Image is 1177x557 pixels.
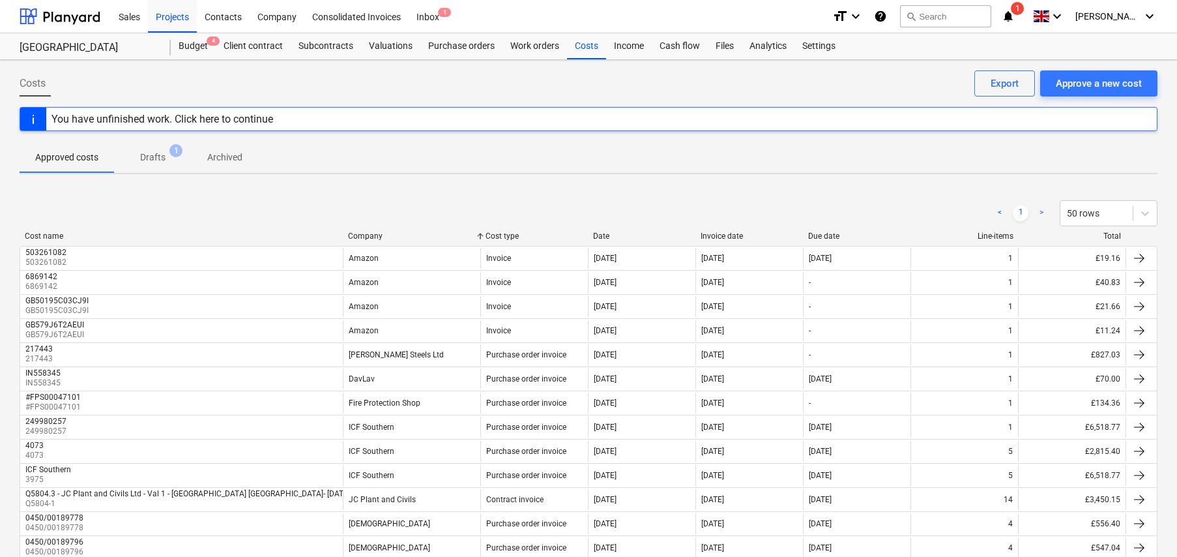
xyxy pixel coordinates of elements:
[25,522,86,534] p: 0450/00189778
[35,151,98,164] p: Approved costs
[1018,441,1126,462] div: £2,815.40
[1040,70,1157,97] button: Approve a new cost
[1013,205,1028,221] a: Page 1 is your current page
[809,374,832,384] div: [DATE]
[171,33,216,59] div: Budget
[25,248,66,257] div: 503261082
[1018,417,1126,438] div: £6,518.77
[809,326,811,335] div: -
[701,495,724,504] div: [DATE]
[25,402,83,413] p: #FPS00047101
[1008,254,1013,263] div: 1
[1056,75,1142,92] div: Approve a new cost
[832,8,848,24] i: format_size
[1008,471,1013,480] div: 5
[701,374,724,384] div: [DATE]
[486,471,566,480] div: Purchase order invoice
[794,33,843,59] a: Settings
[169,144,182,157] span: 1
[420,33,502,59] div: Purchase orders
[349,350,444,359] div: [PERSON_NAME] Steels Ltd
[1018,320,1126,341] div: £11.24
[992,205,1008,221] a: Previous page
[1018,248,1126,269] div: £19.16
[606,33,652,59] div: Income
[486,302,511,311] div: Invoice
[701,447,724,456] div: [DATE]
[1018,465,1126,486] div: £6,518.77
[809,471,832,480] div: [DATE]
[291,33,361,59] a: Subcontracts
[701,232,798,241] div: Invoice date
[809,423,832,432] div: [DATE]
[1024,232,1121,241] div: Total
[701,278,724,287] div: [DATE]
[1008,374,1013,384] div: 1
[25,344,53,354] div: 217443
[1011,2,1024,15] span: 1
[349,399,420,408] div: Fire Protection Shop
[1008,278,1013,287] div: 1
[594,326,617,335] div: [DATE]
[25,498,366,509] p: Q5804-1
[361,33,420,59] a: Valuations
[594,278,617,287] div: [DATE]
[486,423,566,432] div: Purchase order invoice
[349,447,394,456] div: ICF Southern
[349,278,379,287] div: Amazon
[349,423,394,432] div: ICF Southern
[486,232,583,241] div: Cost type
[349,254,379,263] div: Amazon
[906,11,916,22] span: search
[25,489,364,498] div: Q5804.3 - JC Plant and Civils Ltd - Val 1 - [GEOGRAPHIC_DATA] [GEOGRAPHIC_DATA]- [DATE].pdf
[1018,513,1126,534] div: £556.40
[25,296,89,305] div: GB50195C03CJ9I
[594,471,617,480] div: [DATE]
[25,281,60,292] p: 6869142
[486,447,566,456] div: Purchase order invoice
[25,257,69,268] p: 503261082
[25,465,71,474] div: ICF Southern
[1008,447,1013,456] div: 5
[809,447,832,456] div: [DATE]
[701,399,724,408] div: [DATE]
[567,33,606,59] a: Costs
[1075,11,1141,22] span: [PERSON_NAME]
[25,450,46,461] p: 4073
[1112,494,1177,557] iframe: Chat Widget
[25,417,66,426] div: 249980257
[25,426,69,437] p: 249980257
[1008,519,1013,528] div: 4
[25,537,83,547] div: 0450/00189796
[25,354,55,365] p: 217443
[808,232,905,241] div: Due date
[216,33,291,59] div: Client contract
[486,519,566,528] div: Purchase order invoice
[502,33,567,59] a: Work orders
[486,254,511,263] div: Invoice
[594,423,617,432] div: [DATE]
[25,369,61,378] div: IN558345
[809,543,832,552] div: [DATE]
[1142,8,1157,24] i: keyboard_arrow_down
[594,519,617,528] div: [DATE]
[1008,326,1013,335] div: 1
[486,374,566,384] div: Purchase order invoice
[742,33,794,59] a: Analytics
[348,232,475,241] div: Company
[25,513,83,522] div: 0450/00189778
[652,33,708,59] a: Cash flow
[874,8,887,24] i: Knowledge base
[25,272,57,281] div: 6869142
[349,543,430,552] div: [DEMOGRAPHIC_DATA]
[25,320,84,329] div: GB579J6T2AEUI
[25,378,63,389] p: IN558345
[207,37,220,46] span: 4
[25,441,44,450] div: 4073
[51,113,273,125] div: You have unfinished work. Click here to continue
[701,519,724,528] div: [DATE]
